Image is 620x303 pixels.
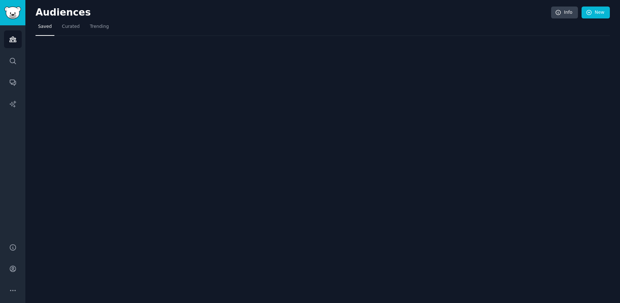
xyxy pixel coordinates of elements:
h2: Audiences [36,7,551,18]
span: Trending [90,24,109,30]
span: Curated [62,24,80,30]
a: Saved [36,21,54,36]
img: GummySearch logo [4,7,21,19]
a: Trending [87,21,111,36]
a: New [582,7,610,19]
a: Curated [59,21,82,36]
a: Info [551,7,578,19]
span: Saved [38,24,52,30]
